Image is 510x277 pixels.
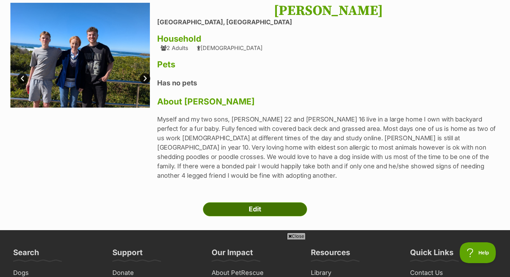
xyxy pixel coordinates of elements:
div: [DEMOGRAPHIC_DATA] [197,45,263,51]
a: Next [140,73,150,84]
h3: Quick Links [410,247,453,261]
h1: [PERSON_NAME] [157,3,500,19]
h3: Search [13,247,39,261]
h3: About [PERSON_NAME] [157,97,500,107]
h3: Household [157,34,500,44]
h3: Support [112,247,143,261]
div: 2 Adults [161,45,188,51]
a: Edit [203,202,307,216]
a: Prev [17,73,28,84]
li: [GEOGRAPHIC_DATA], [GEOGRAPHIC_DATA] [157,19,500,26]
h3: Pets [157,60,500,69]
iframe: Help Scout Beacon - Open [460,242,496,263]
p: Myself and my two sons, [PERSON_NAME] 22 and [PERSON_NAME] 16 live in a large home I own with bac... [157,115,500,180]
img: wszt8vrl3jsvzxbgqhtx.jpg [157,3,297,142]
img: dkxzdhwefolqyymndxao.jpg [10,3,150,108]
span: Close [287,233,306,240]
h4: Has no pets [157,78,500,87]
iframe: Advertisement [129,242,381,274]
